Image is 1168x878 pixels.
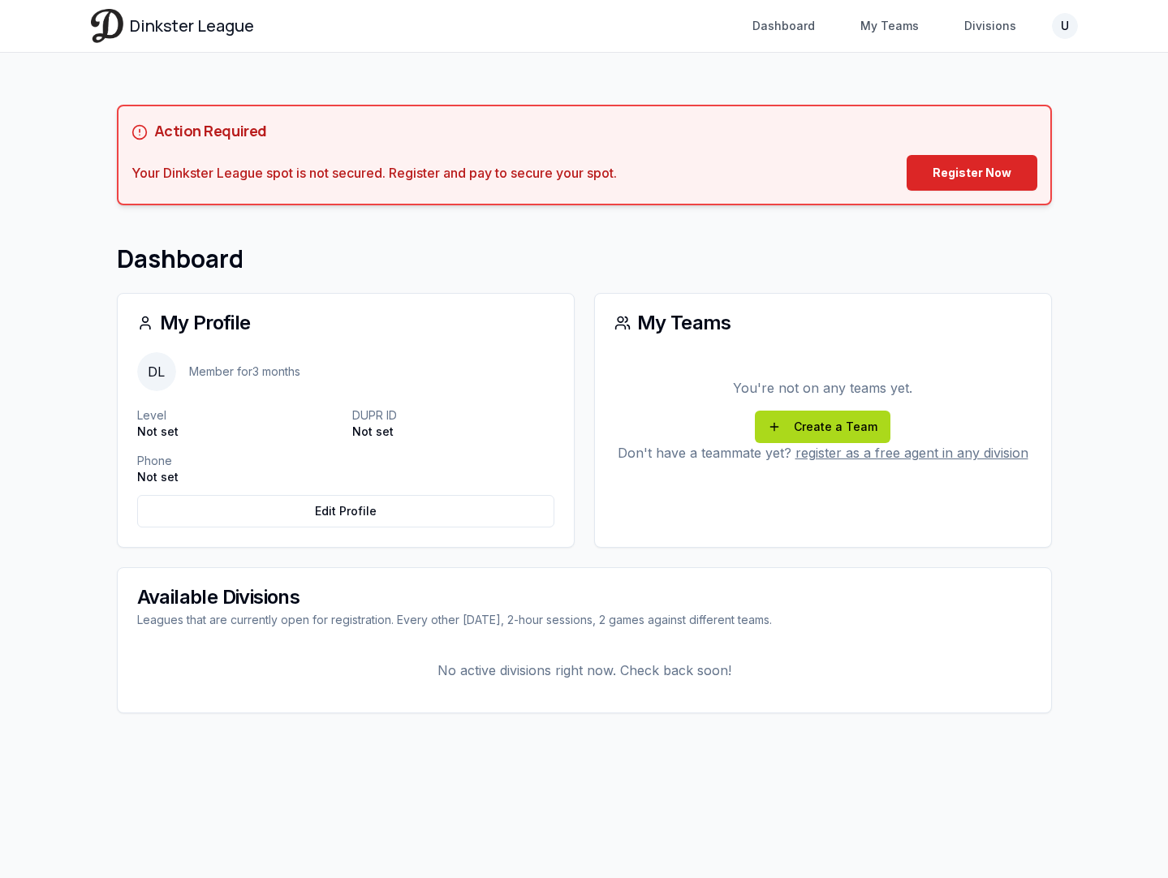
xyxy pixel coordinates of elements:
a: My Teams [851,11,929,41]
h5: Action Required [154,119,267,142]
p: Not set [137,424,339,440]
div: My Teams [614,313,1032,333]
a: Dinkster League [91,9,254,42]
p: No active divisions right now. Check back soon! [137,648,1032,693]
button: U [1052,13,1078,39]
a: Create a Team [755,411,890,443]
p: Don't have a teammate yet? [614,443,1032,463]
span: DL [137,352,176,391]
a: Edit Profile [137,495,554,527]
p: Member for 3 months [189,364,300,380]
p: DUPR ID [352,407,554,424]
span: Dinkster League [130,15,254,37]
p: Not set [352,424,554,440]
div: Your Dinkster League spot is not secured. Register and pay to secure your spot. [131,163,617,183]
p: You're not on any teams yet. [614,378,1032,398]
p: Level [137,407,339,424]
h1: Dashboard [117,244,1052,273]
a: Register Now [907,155,1037,191]
img: Dinkster [91,9,123,42]
a: Dashboard [743,11,825,41]
iframe: chat widget [1092,805,1144,854]
a: Divisions [955,11,1026,41]
a: register as a free agent in any division [795,445,1028,461]
div: Leagues that are currently open for registration. Every other [DATE], 2-hour sessions, 2 games ag... [137,612,1032,628]
div: Available Divisions [137,587,1032,607]
p: Not set [137,469,339,485]
div: My Profile [137,313,554,333]
p: Phone [137,453,339,469]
